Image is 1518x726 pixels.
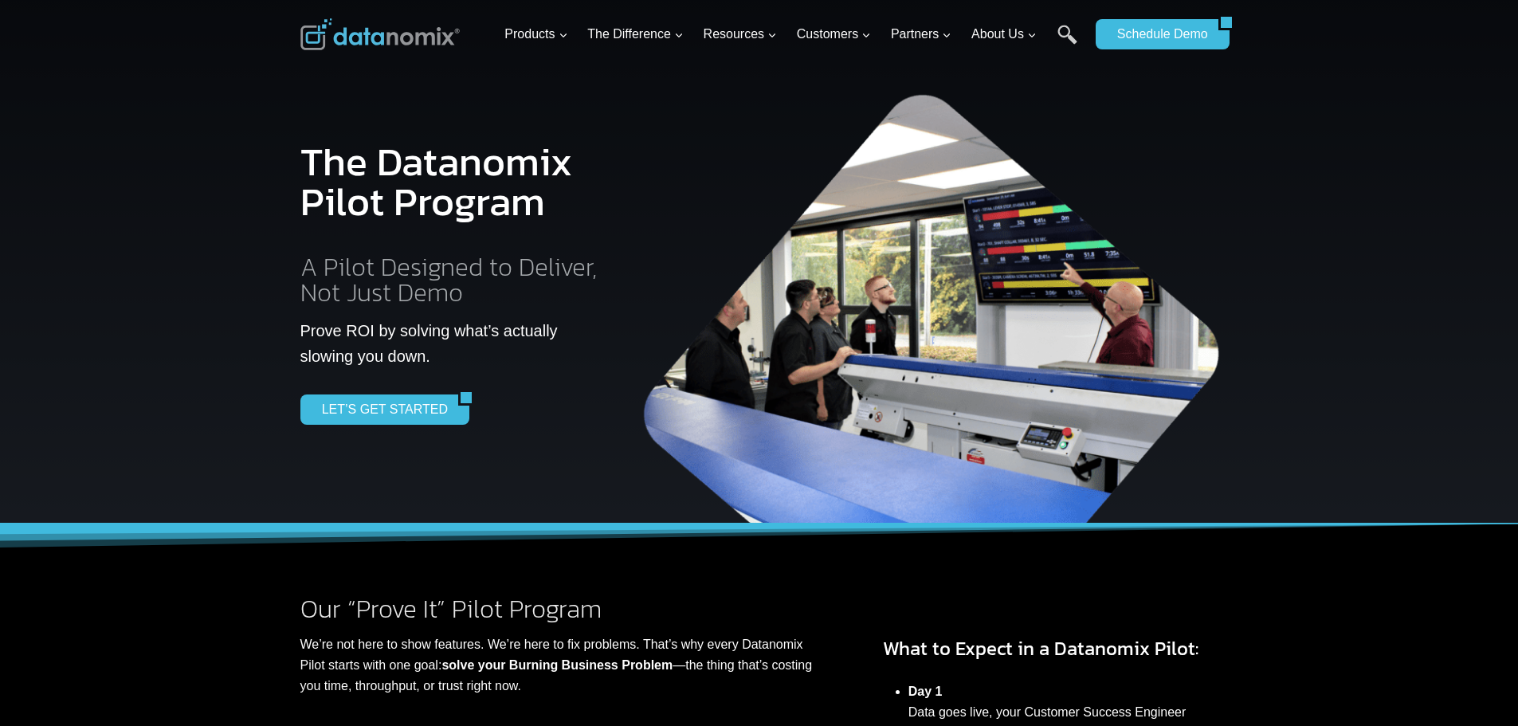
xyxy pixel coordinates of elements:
[704,24,777,45] span: Resources
[441,658,673,672] strong: solve your Burning Business Problem
[634,80,1232,524] img: The Datanomix Production Monitoring Pilot Program
[300,394,458,425] a: LET’S GET STARTED
[971,24,1037,45] span: About Us
[300,254,609,305] h2: A Pilot Designed to Deliver, Not Just Demo
[300,318,609,369] p: Prove ROI by solving what’s actually slowing you down.
[797,24,871,45] span: Customers
[300,634,819,696] p: We’re not here to show features. We’re here to fix problems. That’s why every Datanomix Pilot sta...
[498,9,1088,61] nav: Primary Navigation
[1057,25,1077,61] a: Search
[300,596,819,622] h2: Our “Prove It” Pilot Program
[587,24,684,45] span: The Difference
[908,685,943,698] strong: Day 1
[504,24,567,45] span: Products
[891,24,951,45] span: Partners
[1096,19,1218,49] a: Schedule Demo
[883,634,1218,663] h3: What to Expect in a Datanomix Pilot:
[300,18,460,50] img: Datanomix
[300,129,609,234] h1: The Datanomix Pilot Program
